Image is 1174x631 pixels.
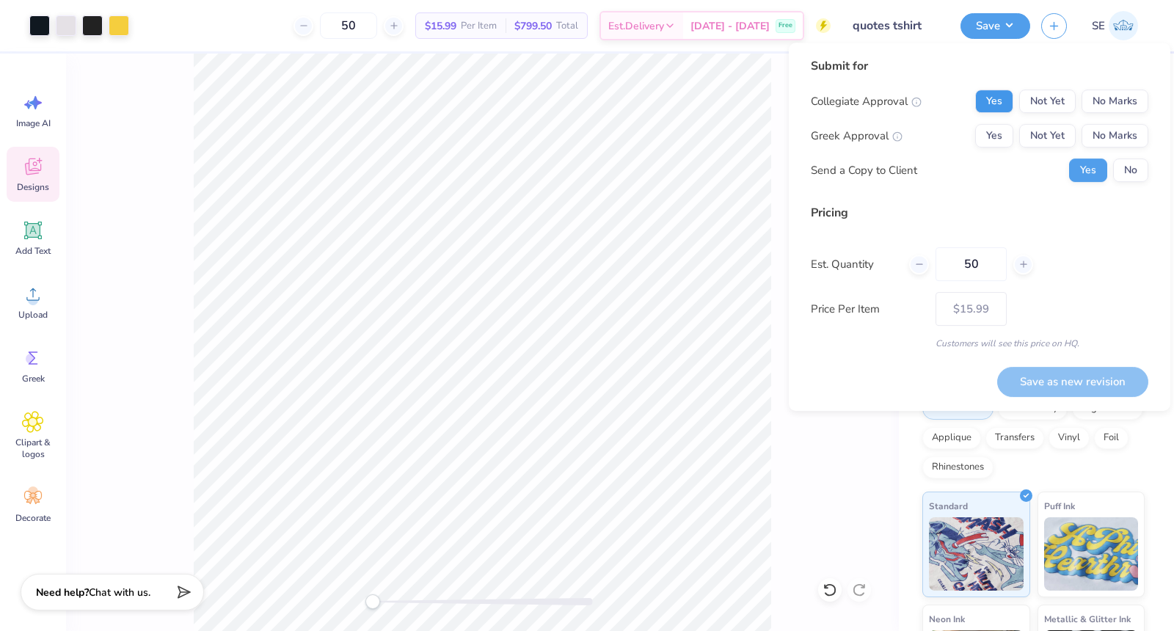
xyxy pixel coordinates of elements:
[929,611,965,627] span: Neon Ink
[985,427,1044,449] div: Transfers
[1109,11,1138,40] img: Sophia Elkhander
[1019,124,1076,147] button: Not Yet
[922,456,993,478] div: Rhinestones
[1085,11,1145,40] a: SE
[22,373,45,384] span: Greek
[1092,18,1105,34] span: SE
[17,181,49,193] span: Designs
[811,256,898,273] label: Est. Quantity
[9,437,57,460] span: Clipart & logos
[811,301,925,318] label: Price Per Item
[929,517,1024,591] img: Standard
[1019,90,1076,113] button: Not Yet
[1082,90,1148,113] button: No Marks
[975,90,1013,113] button: Yes
[36,586,89,599] strong: Need help?
[514,18,552,34] span: $799.50
[811,57,1148,75] div: Submit for
[1044,498,1075,514] span: Puff Ink
[779,21,792,31] span: Free
[608,18,664,34] span: Est. Delivery
[811,128,903,145] div: Greek Approval
[1044,611,1131,627] span: Metallic & Glitter Ink
[1069,158,1107,182] button: Yes
[1049,427,1090,449] div: Vinyl
[18,309,48,321] span: Upload
[89,586,150,599] span: Chat with us.
[922,427,981,449] div: Applique
[842,11,949,40] input: Untitled Design
[320,12,377,39] input: – –
[960,13,1030,39] button: Save
[461,18,497,34] span: Per Item
[975,124,1013,147] button: Yes
[425,18,456,34] span: $15.99
[811,337,1148,350] div: Customers will see this price on HQ.
[936,247,1007,281] input: – –
[1113,158,1148,182] button: No
[15,512,51,524] span: Decorate
[16,117,51,129] span: Image AI
[811,93,922,110] div: Collegiate Approval
[690,18,770,34] span: [DATE] - [DATE]
[1082,124,1148,147] button: No Marks
[929,498,968,514] span: Standard
[556,18,578,34] span: Total
[811,204,1148,222] div: Pricing
[15,245,51,257] span: Add Text
[811,162,917,179] div: Send a Copy to Client
[365,594,380,609] div: Accessibility label
[1094,427,1129,449] div: Foil
[1044,517,1139,591] img: Puff Ink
